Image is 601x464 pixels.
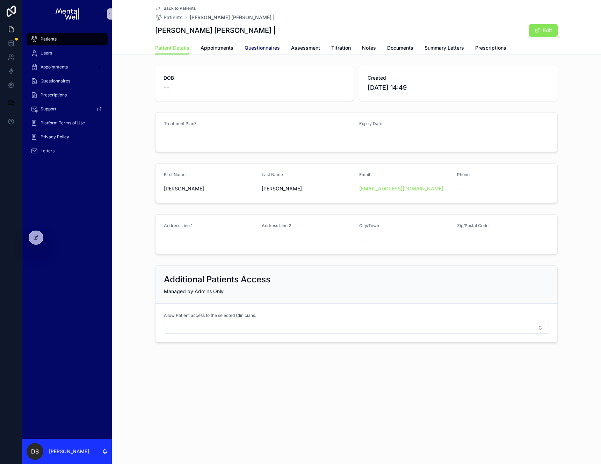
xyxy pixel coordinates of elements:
span: -- [164,83,169,93]
a: Privacy Policy [27,131,108,143]
button: Edit [529,24,558,37]
span: Summary Letters [425,44,464,51]
span: Prescriptions [475,44,506,51]
a: Titration [331,42,351,56]
span: First Name [164,172,186,177]
span: Managed by Admins Only [164,288,224,294]
span: Privacy Policy [41,134,69,140]
a: Prescriptions [27,89,108,101]
p: [PERSON_NAME] [49,448,89,455]
a: Platform Terms of Use [27,117,108,129]
a: Notes [362,42,376,56]
span: Address Line 2 [262,223,291,228]
span: Phone [457,172,470,177]
span: Support [41,106,56,112]
span: City/Town [359,223,379,228]
span: Treatment Plan? [164,121,196,126]
a: Back to Patients [155,6,196,11]
span: -- [457,185,461,192]
span: -- [262,236,266,243]
span: Allow Patient access to the selected Clinicians. [164,313,256,318]
span: Documents [387,44,413,51]
a: Documents [387,42,413,56]
span: Users [41,50,52,56]
span: Patient Details [155,44,189,51]
span: Expiry Date [359,121,382,126]
span: Questionnaires [245,44,280,51]
span: [PERSON_NAME] [164,185,256,192]
span: -- [359,236,363,243]
a: Questionnaires [245,42,280,56]
a: Appointments [27,61,108,73]
span: Patients [164,14,183,21]
span: Appointments [41,64,68,70]
span: Back to Patients [164,6,196,11]
h1: [PERSON_NAME] [PERSON_NAME] | [155,26,276,35]
a: [PERSON_NAME] [PERSON_NAME] | [190,14,275,21]
a: Assessment [291,42,320,56]
img: App logo [56,8,78,20]
div: scrollable content [22,28,112,166]
span: Address Line 1 [164,223,193,228]
button: Select Button [164,322,549,334]
span: Assessment [291,44,320,51]
a: Patients [27,33,108,45]
a: [EMAIL_ADDRESS][DOMAIN_NAME] [359,185,443,192]
a: Users [27,47,108,59]
a: Summary Letters [425,42,464,56]
span: DS [31,447,39,456]
span: Zip/Postal Code [457,223,488,228]
h2: Additional Patients Access [164,274,270,285]
span: Questionnaires [41,78,70,84]
a: Support [27,103,108,115]
a: Appointments [201,42,233,56]
span: [PERSON_NAME] [262,185,354,192]
a: Patients [155,14,183,21]
span: Email [359,172,370,177]
span: Last Name [262,172,283,177]
span: DOB [164,74,345,81]
span: Notes [362,44,376,51]
a: Questionnaires [27,75,108,87]
span: -- [457,236,461,243]
span: Created [368,74,549,81]
span: Titration [331,44,351,51]
span: -- [164,236,168,243]
span: Patients [41,36,57,42]
a: Patient Details [155,42,189,55]
span: -- [359,134,363,141]
span: Letters [41,148,55,154]
span: Appointments [201,44,233,51]
a: Letters [27,145,108,157]
span: Prescriptions [41,92,67,98]
span: Platform Terms of Use [41,120,85,126]
span: -- [164,134,168,141]
span: [DATE] 14:49 [368,83,549,93]
a: Prescriptions [475,42,506,56]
